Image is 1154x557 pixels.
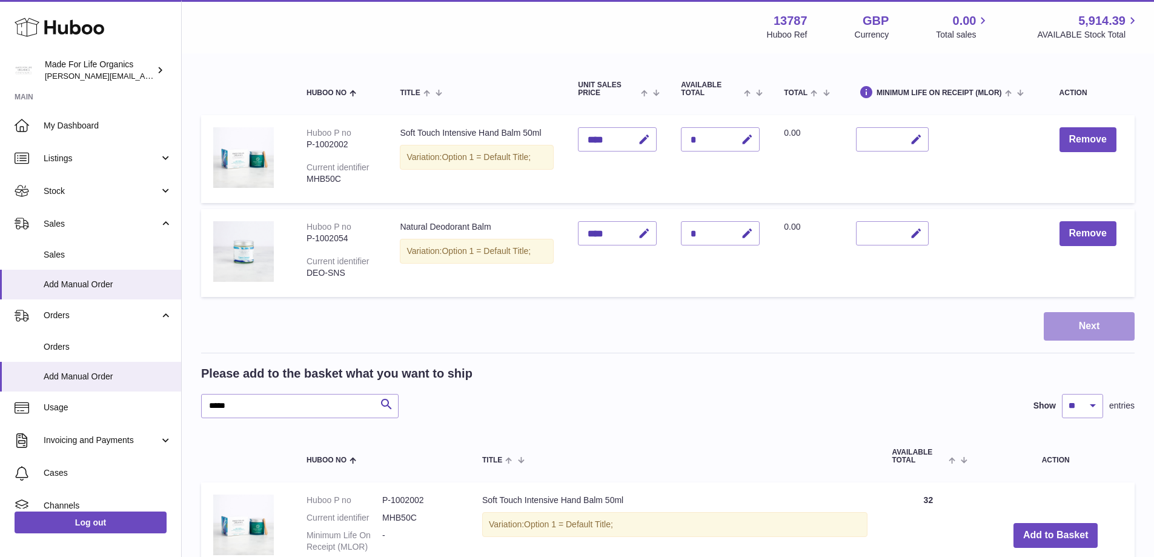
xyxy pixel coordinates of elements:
[855,29,889,41] div: Currency
[1059,89,1122,97] div: Action
[382,530,458,553] dd: -
[44,185,159,197] span: Stock
[44,402,172,413] span: Usage
[482,512,867,537] div: Variation:
[307,267,376,279] div: DEO-SNS
[44,249,172,261] span: Sales
[307,233,376,244] div: P-1002054
[1037,13,1139,41] a: 5,914.39 AVAILABLE Stock Total
[388,209,566,297] td: Natural Deodorant Balm
[15,61,33,79] img: geoff.winwood@madeforlifeorganics.com
[936,29,990,41] span: Total sales
[400,239,554,264] div: Variation:
[382,495,458,506] dd: P-1002002
[44,467,172,479] span: Cases
[201,365,473,382] h2: Please add to the basket what you want to ship
[44,120,172,132] span: My Dashboard
[400,145,554,170] div: Variation:
[307,89,347,97] span: Huboo no
[44,500,172,512] span: Channels
[774,13,807,29] strong: 13787
[482,456,502,464] span: Title
[892,449,946,464] span: AVAILABLE Total
[45,71,308,81] span: [PERSON_NAME][EMAIL_ADDRESS][PERSON_NAME][DOMAIN_NAME]
[213,221,274,282] img: Natural Deodorant Balm
[213,495,274,555] img: Soft Touch Intensive Hand Balm 50ml
[307,162,370,172] div: Current identifier
[44,341,172,353] span: Orders
[1059,221,1116,246] button: Remove
[307,456,347,464] span: Huboo no
[1037,29,1139,41] span: AVAILABLE Stock Total
[307,173,376,185] div: MHB50C
[1013,523,1098,548] button: Add to Basket
[44,279,172,290] span: Add Manual Order
[307,512,382,524] dt: Current identifier
[877,89,1002,97] span: Minimum Life On Receipt (MLOR)
[784,222,800,232] span: 0.00
[863,13,889,29] strong: GBP
[307,128,351,138] div: Huboo P no
[307,530,382,553] dt: Minimum Life On Receipt (MLOR)
[578,81,638,97] span: Unit Sales Price
[307,139,376,150] div: P-1002002
[681,81,741,97] span: AVAILABLE Total
[213,127,274,188] img: Soft Touch Intensive Hand Balm 50ml
[44,435,159,446] span: Invoicing and Payments
[44,153,159,164] span: Listings
[1109,400,1135,412] span: entries
[388,115,566,203] td: Soft Touch Intensive Hand Balm 50ml
[442,152,531,162] span: Option 1 = Default Title;
[1033,400,1056,412] label: Show
[977,436,1135,476] th: Action
[953,13,977,29] span: 0.00
[1059,127,1116,152] button: Remove
[1044,312,1135,341] button: Next
[1078,13,1126,29] span: 5,914.39
[307,495,382,506] dt: Huboo P no
[767,29,807,41] div: Huboo Ref
[45,59,154,82] div: Made For Life Organics
[936,13,990,41] a: 0.00 Total sales
[44,310,159,321] span: Orders
[400,89,420,97] span: Title
[442,246,531,256] span: Option 1 = Default Title;
[44,371,172,382] span: Add Manual Order
[784,89,807,97] span: Total
[15,512,167,533] a: Log out
[784,128,800,138] span: 0.00
[307,256,370,266] div: Current identifier
[44,218,159,230] span: Sales
[307,222,351,232] div: Huboo P no
[382,512,458,524] dd: MHB50C
[524,519,613,529] span: Option 1 = Default Title;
